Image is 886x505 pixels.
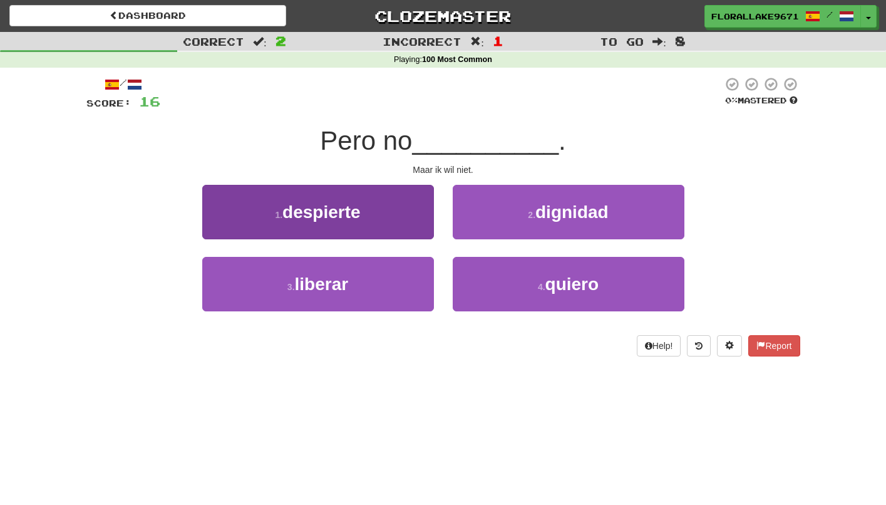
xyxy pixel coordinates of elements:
[320,126,412,155] span: Pero no
[545,274,599,294] span: quiero
[538,282,545,292] small: 4 .
[493,33,503,48] span: 1
[86,98,131,108] span: Score:
[600,35,644,48] span: To go
[711,11,799,22] span: FloralLake9671
[535,202,609,222] span: dignidad
[827,10,833,19] span: /
[422,55,492,64] strong: 100 Most Common
[295,274,349,294] span: liberar
[86,164,800,176] div: Maar ik wil niet.
[637,335,681,357] button: Help!
[253,36,267,47] span: :
[202,257,434,311] button: 3.liberar
[704,5,861,28] a: FloralLake9671 /
[453,185,684,239] button: 2.dignidad
[675,33,686,48] span: 8
[183,35,244,48] span: Correct
[202,185,434,239] button: 1.despierte
[453,257,684,311] button: 4.quiero
[287,282,295,292] small: 3 .
[276,33,286,48] span: 2
[687,335,711,357] button: Round history (alt+y)
[275,210,282,220] small: 1 .
[86,76,160,92] div: /
[528,210,535,220] small: 2 .
[723,95,800,107] div: Mastered
[282,202,361,222] span: despierte
[559,126,566,155] span: .
[725,95,738,105] span: 0 %
[652,36,666,47] span: :
[9,5,286,26] a: Dashboard
[139,93,160,109] span: 16
[748,335,800,357] button: Report
[305,5,582,27] a: Clozemaster
[412,126,559,155] span: __________
[383,35,461,48] span: Incorrect
[470,36,484,47] span: :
